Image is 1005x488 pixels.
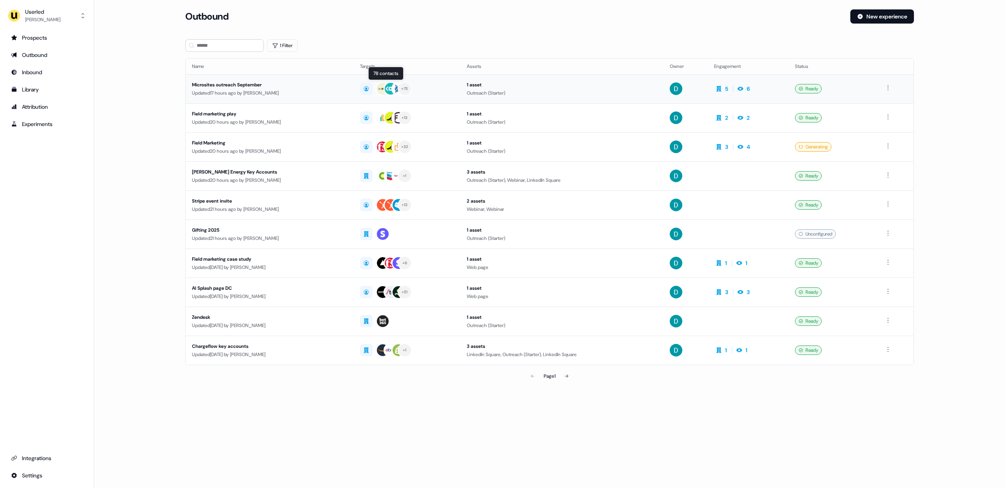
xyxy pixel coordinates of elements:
[403,347,407,354] div: + 1
[11,51,83,59] div: Outbound
[467,139,657,147] div: 1 asset
[467,292,657,300] div: Web page
[725,288,728,296] div: 3
[670,111,682,124] img: David
[192,89,347,97] div: Updated 17 hours ago by [PERSON_NAME]
[670,228,682,240] img: David
[467,205,657,213] div: Webinar, Webinar
[368,67,404,80] div: 78 contacts
[467,226,657,234] div: 1 asset
[192,255,347,263] div: Field marketing case study
[467,81,657,89] div: 1 asset
[25,8,60,16] div: Userled
[746,259,747,267] div: 1
[670,141,682,153] img: David
[725,259,727,267] div: 1
[192,284,347,292] div: AI Splash page DC
[11,472,83,479] div: Settings
[467,110,657,118] div: 1 asset
[192,322,347,329] div: Updated [DATE] by [PERSON_NAME]
[795,113,822,122] div: Ready
[186,58,354,74] th: Name
[795,142,831,152] div: Generating
[747,143,750,151] div: 4
[192,292,347,300] div: Updated [DATE] by [PERSON_NAME]
[6,469,88,482] a: Go to integrations
[467,168,657,176] div: 3 assets
[402,260,407,267] div: + 6
[402,289,408,296] div: + 51
[747,85,750,93] div: 6
[192,342,347,350] div: Chargeflow key accounts
[11,86,83,93] div: Library
[670,199,682,211] img: David
[795,345,822,355] div: Ready
[402,114,408,121] div: + 13
[11,120,83,128] div: Experiments
[460,58,663,74] th: Assets
[670,315,682,327] img: David
[725,114,728,122] div: 2
[6,66,88,79] a: Go to Inbound
[192,176,347,184] div: Updated 20 hours ago by [PERSON_NAME]
[192,139,347,147] div: Field Marketing
[401,143,408,150] div: + 32
[467,89,657,97] div: Outreach (Starter)
[725,346,727,354] div: 1
[192,147,347,155] div: Updated 20 hours ago by [PERSON_NAME]
[670,257,682,269] img: David
[795,287,822,297] div: Ready
[6,83,88,96] a: Go to templates
[25,16,60,24] div: [PERSON_NAME]
[670,82,682,95] img: David
[467,263,657,271] div: Web page
[192,234,347,242] div: Updated 21 hours ago by [PERSON_NAME]
[11,34,83,42] div: Prospects
[663,58,708,74] th: Owner
[192,168,347,176] div: [PERSON_NAME] Energy Key Accounts
[467,351,657,358] div: LinkedIn Square, Outreach (Starter), LinkedIn Square
[746,346,747,354] div: 1
[6,31,88,44] a: Go to prospects
[192,313,347,321] div: Zendesk
[6,101,88,113] a: Go to attribution
[467,322,657,329] div: Outreach (Starter)
[467,313,657,321] div: 1 asset
[725,143,728,151] div: 3
[670,170,682,182] img: David
[544,372,555,380] div: Page 1
[467,197,657,205] div: 2 assets
[795,258,822,268] div: Ready
[795,316,822,326] div: Ready
[467,176,657,184] div: Outreach (Starter), Webinar, LinkedIn Square
[6,49,88,61] a: Go to outbound experience
[185,11,228,22] h3: Outbound
[11,454,83,462] div: Integrations
[11,68,83,76] div: Inbound
[192,263,347,271] div: Updated [DATE] by [PERSON_NAME]
[192,226,347,234] div: Gifting 2025
[192,197,347,205] div: Stripe event invite
[192,118,347,126] div: Updated 20 hours ago by [PERSON_NAME]
[467,118,657,126] div: Outreach (Starter)
[467,342,657,350] div: 3 assets
[6,118,88,130] a: Go to experiments
[11,103,83,111] div: Attribution
[467,234,657,242] div: Outreach (Starter)
[795,229,836,239] div: Unconfigured
[192,351,347,358] div: Updated [DATE] by [PERSON_NAME]
[467,284,657,292] div: 1 asset
[354,58,460,74] th: Targets
[795,200,822,210] div: Ready
[267,39,298,52] button: 1 Filter
[708,58,789,74] th: Engagement
[670,286,682,298] img: David
[795,84,822,93] div: Ready
[401,85,408,92] div: + 75
[192,205,347,213] div: Updated 21 hours ago by [PERSON_NAME]
[192,110,347,118] div: Field marketing play
[6,452,88,464] a: Go to integrations
[747,288,750,296] div: 3
[403,172,407,179] div: + 1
